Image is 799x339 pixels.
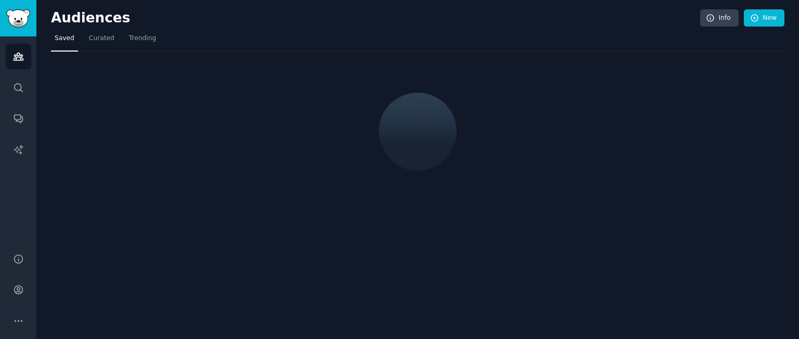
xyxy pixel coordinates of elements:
[129,34,156,43] span: Trending
[89,34,114,43] span: Curated
[85,30,118,52] a: Curated
[700,9,739,27] a: Info
[51,30,78,52] a: Saved
[55,34,74,43] span: Saved
[6,9,30,28] img: GummySearch logo
[51,10,700,27] h2: Audiences
[125,30,160,52] a: Trending
[744,9,784,27] a: New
